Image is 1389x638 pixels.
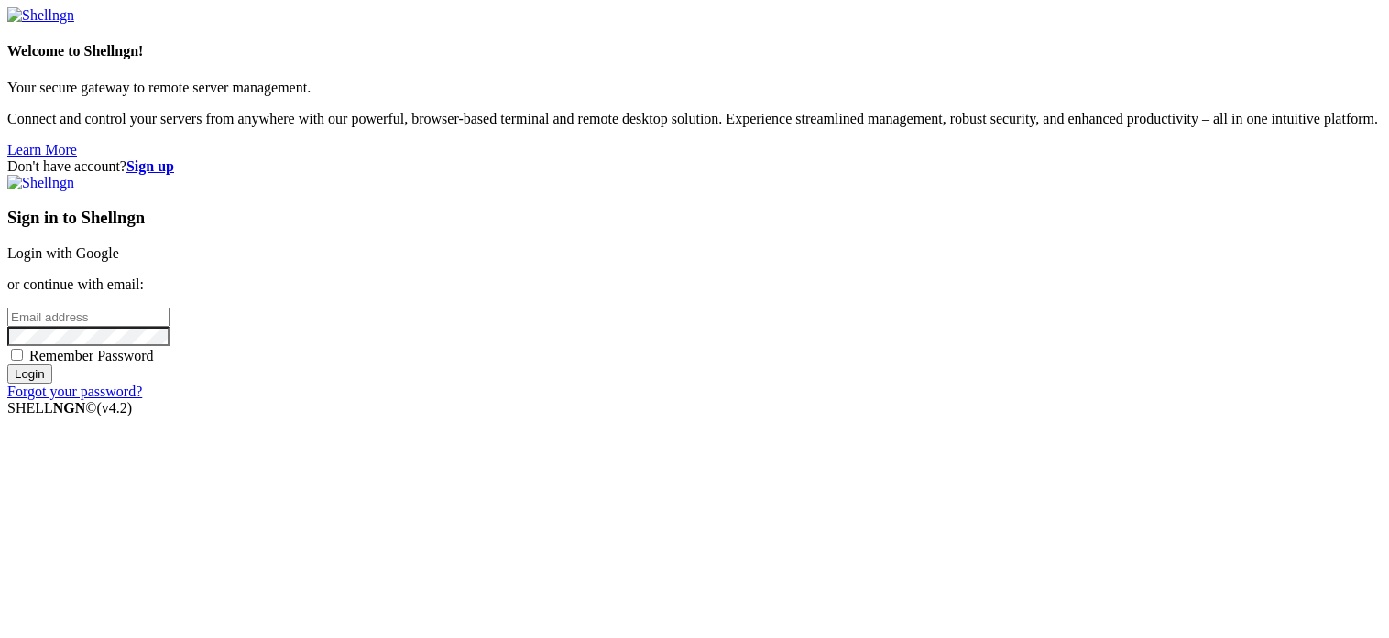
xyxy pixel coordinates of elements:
[7,142,77,157] a: Learn More
[7,158,1382,175] div: Don't have account?
[7,43,1382,59] h4: Welcome to Shellngn!
[53,400,86,416] b: NGN
[29,348,154,363] span: Remember Password
[7,7,74,24] img: Shellngn
[7,308,170,327] input: Email address
[7,400,132,416] span: SHELL ©
[126,158,174,174] a: Sign up
[97,400,133,416] span: 4.2.0
[7,364,52,384] input: Login
[11,349,23,361] input: Remember Password
[7,111,1382,127] p: Connect and control your servers from anywhere with our powerful, browser-based terminal and remo...
[7,208,1382,228] h3: Sign in to Shellngn
[7,80,1382,96] p: Your secure gateway to remote server management.
[7,175,74,191] img: Shellngn
[7,384,142,399] a: Forgot your password?
[7,276,1382,293] p: or continue with email:
[7,245,119,261] a: Login with Google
